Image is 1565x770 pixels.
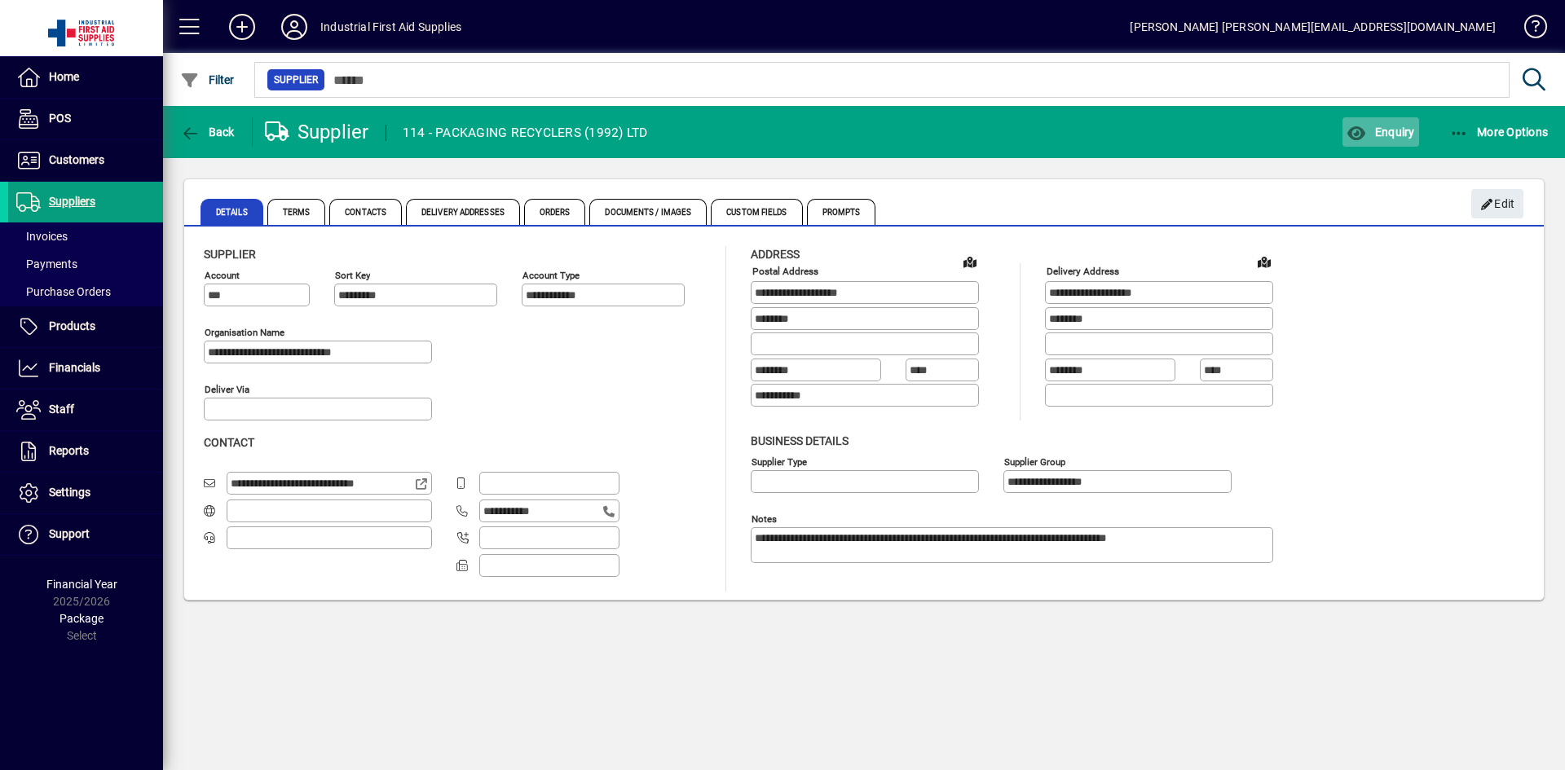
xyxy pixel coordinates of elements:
[8,389,163,430] a: Staff
[8,278,163,306] a: Purchase Orders
[60,612,104,625] span: Package
[1449,125,1549,139] span: More Options
[589,199,707,225] span: Documents / Images
[49,153,104,166] span: Customers
[335,270,370,281] mat-label: Sort key
[267,199,326,225] span: Terms
[403,120,648,146] div: 114 - PACKAGING RECYCLERS (1992) LTD
[16,257,77,271] span: Payments
[1004,455,1065,467] mat-label: Supplier group
[1130,14,1496,40] div: [PERSON_NAME] [PERSON_NAME][EMAIL_ADDRESS][DOMAIN_NAME]
[205,327,284,338] mat-label: Organisation name
[1445,117,1553,147] button: More Options
[49,112,71,125] span: POS
[201,199,263,225] span: Details
[522,270,580,281] mat-label: Account Type
[1342,117,1418,147] button: Enquiry
[8,250,163,278] a: Payments
[180,125,235,139] span: Back
[8,57,163,98] a: Home
[524,199,586,225] span: Orders
[8,306,163,347] a: Products
[204,248,256,261] span: Supplier
[163,117,253,147] app-page-header-button: Back
[49,361,100,374] span: Financials
[180,73,235,86] span: Filter
[49,444,89,457] span: Reports
[1480,191,1515,218] span: Edit
[751,434,849,447] span: Business details
[49,527,90,540] span: Support
[46,578,117,591] span: Financial Year
[49,195,95,208] span: Suppliers
[752,513,777,524] mat-label: Notes
[1471,189,1523,218] button: Edit
[176,117,239,147] button: Back
[1347,125,1414,139] span: Enquiry
[8,222,163,250] a: Invoices
[8,99,163,139] a: POS
[752,455,807,467] mat-label: Supplier type
[711,199,802,225] span: Custom Fields
[268,12,320,42] button: Profile
[807,199,876,225] span: Prompts
[406,199,520,225] span: Delivery Addresses
[265,119,369,145] div: Supplier
[49,319,95,332] span: Products
[1251,249,1277,275] a: View on map
[8,473,163,513] a: Settings
[329,199,402,225] span: Contacts
[205,270,240,281] mat-label: Account
[957,249,983,275] a: View on map
[16,230,68,243] span: Invoices
[205,384,249,395] mat-label: Deliver via
[16,285,111,298] span: Purchase Orders
[49,70,79,83] span: Home
[320,14,461,40] div: Industrial First Aid Supplies
[216,12,268,42] button: Add
[8,514,163,555] a: Support
[49,403,74,416] span: Staff
[204,436,254,449] span: Contact
[49,486,90,499] span: Settings
[274,72,318,88] span: Supplier
[8,348,163,389] a: Financials
[8,140,163,181] a: Customers
[1512,3,1545,56] a: Knowledge Base
[176,65,239,95] button: Filter
[8,431,163,472] a: Reports
[751,248,800,261] span: Address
